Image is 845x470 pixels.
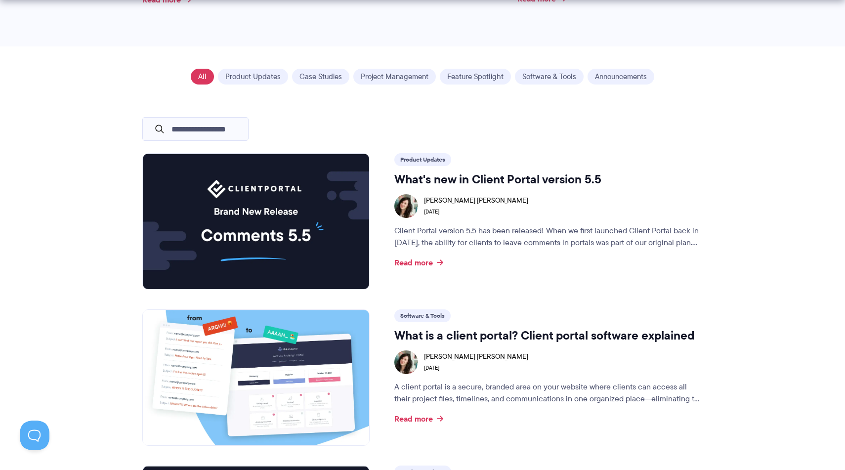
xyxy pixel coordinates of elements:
[394,328,703,343] h3: What is a client portal? Client portal software explained
[394,258,443,266] a: Read more
[218,69,288,85] a: Product Updates
[394,415,443,423] a: Read more
[20,421,49,450] iframe: Toggle Customer Support
[515,69,584,85] a: Software & Tools
[400,311,445,320] a: Software & Tools
[394,381,703,405] p: A client portal is a secure, branded area on your website where clients can access all their proj...
[588,69,654,85] a: Announcements
[394,172,703,187] h3: What's new in Client Portal version 5.5
[424,195,528,206] span: [PERSON_NAME] [PERSON_NAME]
[440,69,511,85] a: Feature Spotlight
[191,69,214,85] a: All
[394,225,703,249] p: Client Portal version 5.5 has been released! When we first launched Client Portal back in [DATE],...
[424,362,528,373] time: [DATE]
[424,351,528,362] span: [PERSON_NAME] [PERSON_NAME]
[424,206,528,217] time: [DATE]
[292,69,349,85] a: Case Studies
[400,155,445,164] a: Product Updates
[353,69,436,85] a: Project Management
